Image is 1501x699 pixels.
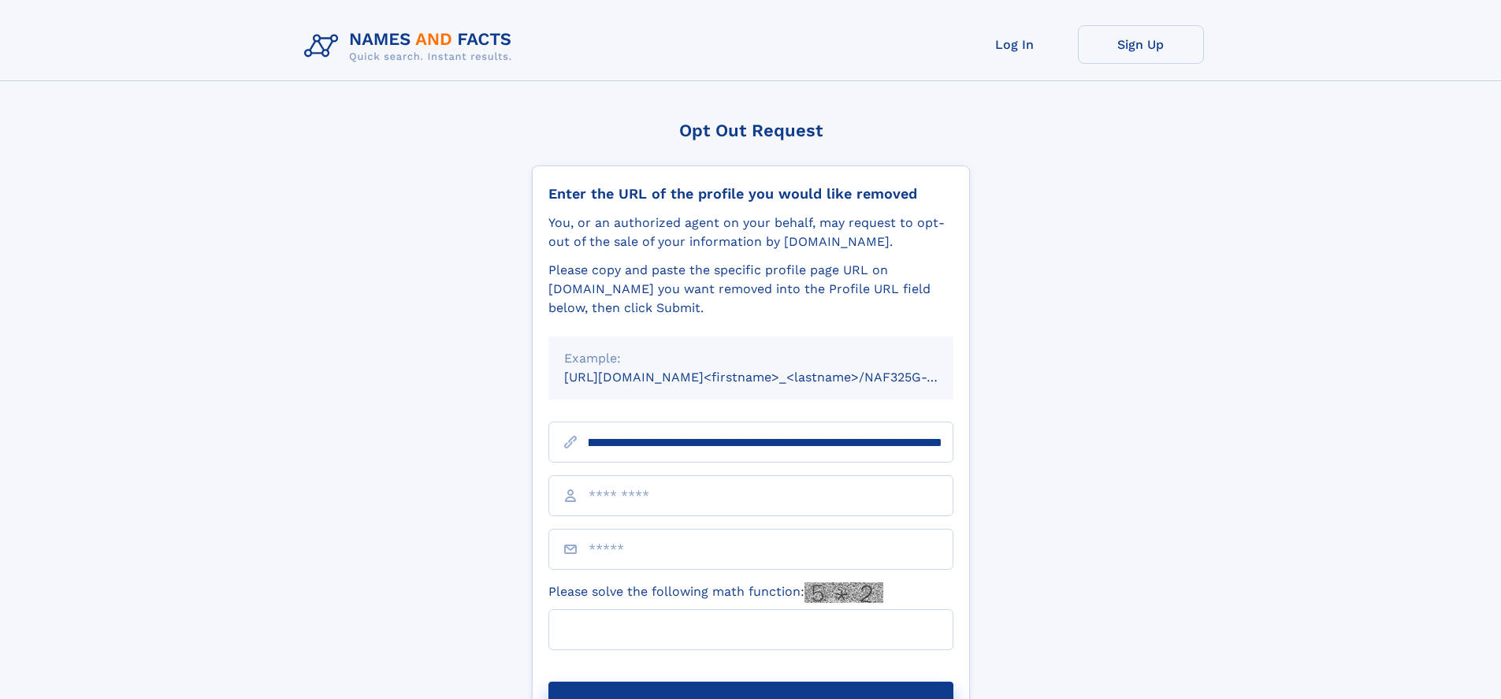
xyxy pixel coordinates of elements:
[564,370,983,385] small: [URL][DOMAIN_NAME]<firstname>_<lastname>/NAF325G-xxxxxxxx
[532,121,970,140] div: Opt Out Request
[564,349,938,368] div: Example:
[1078,25,1204,64] a: Sign Up
[548,582,883,603] label: Please solve the following math function:
[952,25,1078,64] a: Log In
[548,214,953,251] div: You, or an authorized agent on your behalf, may request to opt-out of the sale of your informatio...
[548,185,953,203] div: Enter the URL of the profile you would like removed
[548,261,953,318] div: Please copy and paste the specific profile page URL on [DOMAIN_NAME] you want removed into the Pr...
[298,25,525,68] img: Logo Names and Facts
